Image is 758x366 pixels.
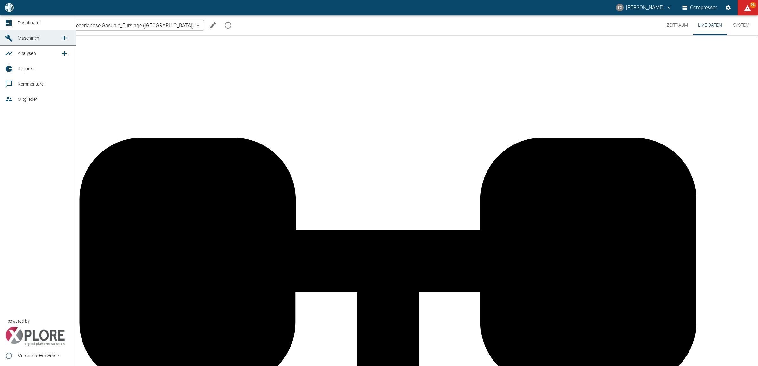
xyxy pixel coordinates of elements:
[4,3,14,12] img: logo
[18,35,39,41] span: Maschinen
[34,22,194,29] span: 909000886_ N.V. Nederlandse Gasunie_Eursinge ([GEOGRAPHIC_DATA])
[58,32,71,44] a: new /machines
[727,15,755,35] button: System
[18,97,37,102] span: Mitglieder
[722,2,734,13] button: Einstellungen
[222,19,234,32] button: mission info
[662,15,693,35] button: Zeitraum
[18,352,71,360] span: Versions-Hinweise
[18,20,40,25] span: Dashboard
[615,2,673,13] button: thomas.gregoir@neuman-esser.com
[18,51,36,56] span: Analysen
[750,2,756,8] span: 99+
[693,15,727,35] button: Live-Daten
[5,327,65,346] img: Xplore Logo
[206,19,219,32] button: Machine bearbeiten
[18,66,33,71] span: Reports
[23,22,194,29] a: 909000886_ N.V. Nederlandse Gasunie_Eursinge ([GEOGRAPHIC_DATA])
[616,4,624,11] div: TG
[18,81,43,87] span: Kommentare
[681,2,719,13] button: Compressor
[58,47,71,60] a: new /analyses/list/0
[8,318,29,324] span: powered by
